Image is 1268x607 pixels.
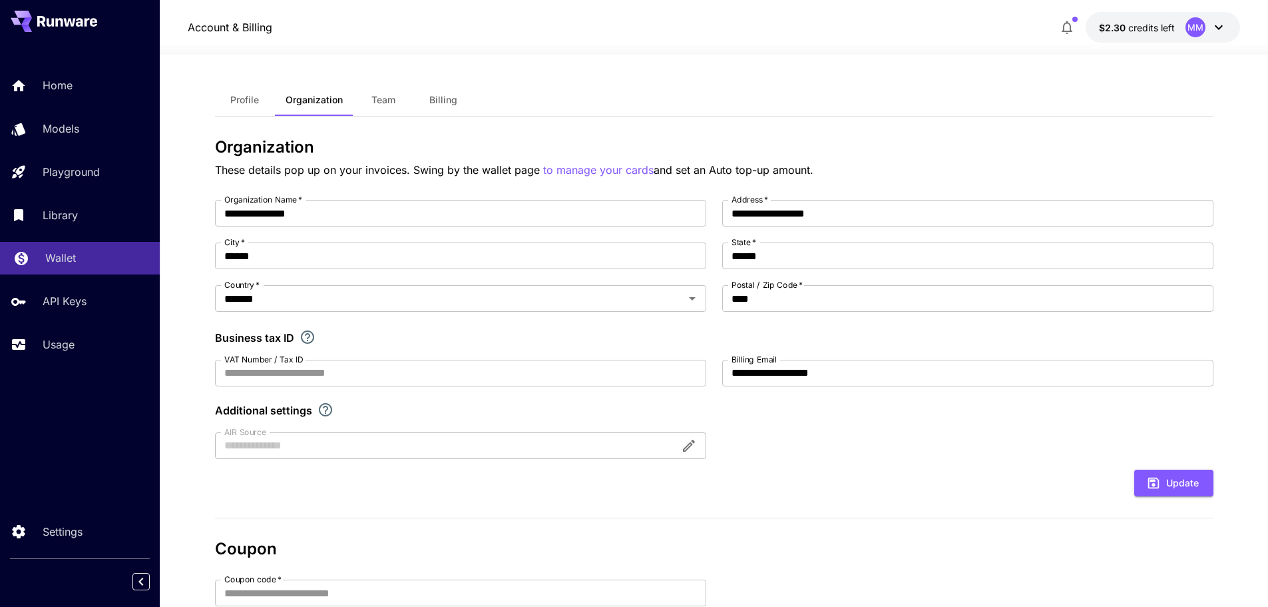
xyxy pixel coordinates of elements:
[188,19,272,35] nav: breadcrumb
[215,402,312,418] p: Additional settings
[224,194,302,205] label: Organization Name
[224,237,245,248] label: City
[286,94,343,106] span: Organization
[1086,12,1240,43] button: $2.29853MM
[43,207,78,223] p: Library
[215,163,543,177] span: These details pop up on your invoices. Swing by the wallet page
[45,250,76,266] p: Wallet
[1134,470,1213,497] button: Update
[429,94,457,106] span: Billing
[654,163,813,177] span: and set an Auto top-up amount.
[732,354,777,365] label: Billing Email
[224,426,266,438] label: AIR Source
[132,573,150,590] button: Collapse sidebar
[1099,21,1175,35] div: $2.29853
[43,121,79,137] p: Models
[215,138,1213,157] h3: Organization
[732,237,756,248] label: State
[230,94,259,106] span: Profile
[317,402,333,418] svg: Explore additional customization settings
[188,19,272,35] a: Account & Billing
[215,540,1213,558] h3: Coupon
[1128,22,1175,33] span: credits left
[215,330,294,346] p: Business tax ID
[543,162,654,179] button: to manage your cards
[732,279,803,291] label: Postal / Zip Code
[224,279,260,291] label: Country
[142,570,160,594] div: Collapse sidebar
[224,354,304,365] label: VAT Number / Tax ID
[43,293,87,309] p: API Keys
[43,77,73,93] p: Home
[371,94,395,106] span: Team
[224,574,282,585] label: Coupon code
[300,329,316,345] svg: If you are a business tax registrant, please enter your business tax ID here.
[1099,22,1128,33] span: $2.30
[1185,17,1205,37] div: MM
[43,336,75,352] p: Usage
[683,289,702,308] button: Open
[732,194,768,205] label: Address
[43,524,83,540] p: Settings
[43,164,100,180] p: Playground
